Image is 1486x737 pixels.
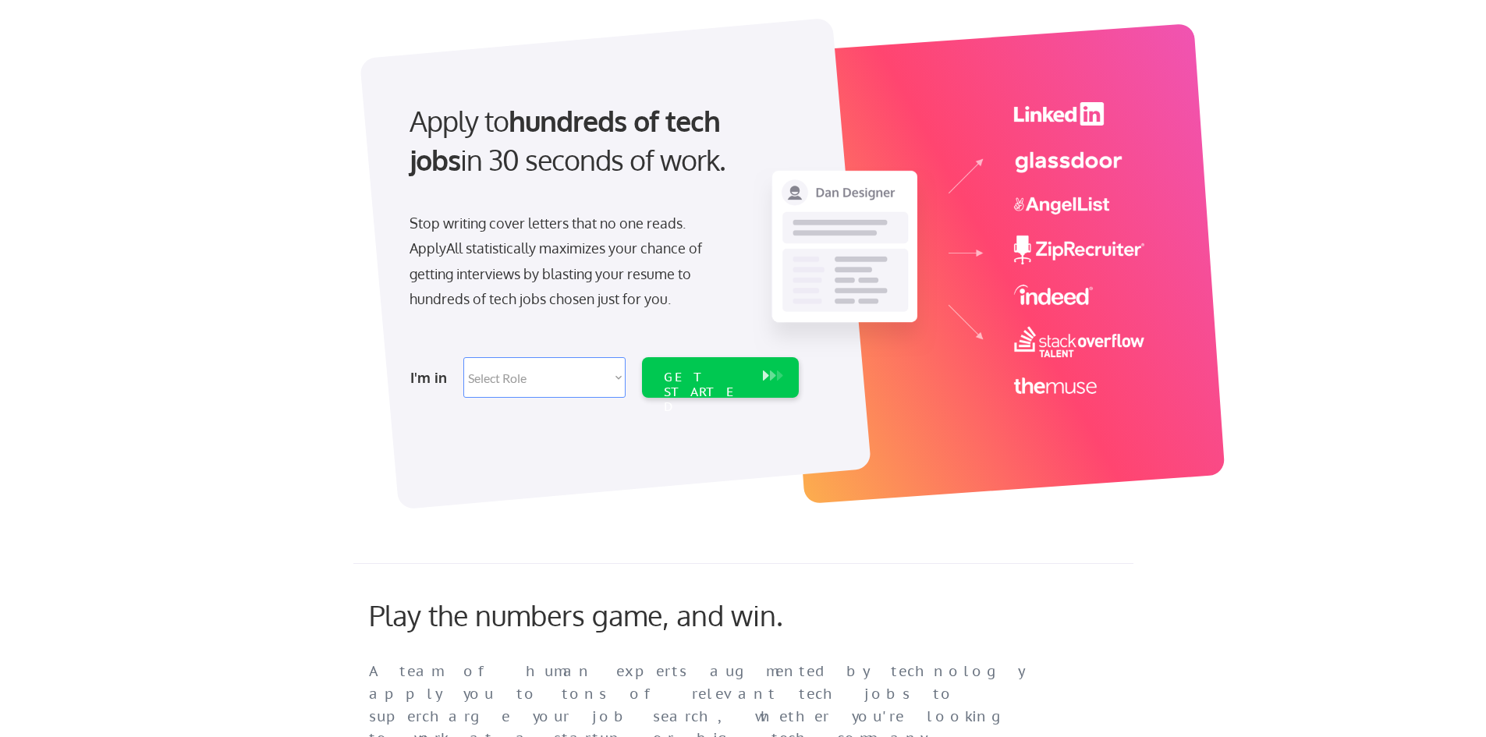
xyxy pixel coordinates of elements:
div: Play the numbers game, and win. [369,598,853,632]
div: Stop writing cover letters that no one reads. ApplyAll statistically maximizes your chance of get... [410,211,730,312]
div: Apply to in 30 seconds of work. [410,101,793,180]
div: GET STARTED [664,370,747,415]
div: I'm in [410,365,454,390]
strong: hundreds of tech jobs [410,103,727,177]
